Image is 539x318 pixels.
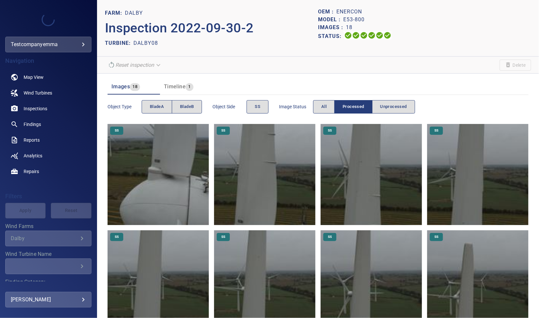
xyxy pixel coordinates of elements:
[11,235,78,241] div: Dalby
[321,103,327,111] span: All
[344,31,352,39] svg: Uploading 100%
[324,235,336,239] span: SS
[368,31,376,39] svg: ML Processing 100%
[5,116,91,132] a: findings noActive
[313,100,335,114] button: All
[247,100,269,114] div: objectSide
[430,235,442,239] span: SS
[111,128,123,133] span: SS
[130,83,140,91] span: 18
[5,85,91,101] a: windturbines noActive
[111,235,123,239] span: SS
[125,9,143,17] p: Dalby
[5,101,91,116] a: inspections noActive
[346,24,352,31] p: 18
[360,31,368,39] svg: Selecting 100%
[108,103,142,110] span: Object type
[5,132,91,148] a: reports noActive
[105,59,165,71] div: Reset inspection
[11,294,86,305] div: [PERSON_NAME]
[150,103,164,111] span: bladeA
[247,100,269,114] button: SS
[313,100,415,114] div: imageStatus
[105,39,133,47] p: TURBINE:
[217,128,229,133] span: SS
[105,59,165,71] div: Unable to reset the inspection due to its current status
[24,168,39,175] span: Repairs
[430,128,442,133] span: SS
[24,74,44,80] span: Map View
[5,164,91,179] a: repairs noActive
[5,193,91,200] h4: Filters
[5,58,91,64] h4: Navigation
[11,39,86,50] div: testcompanyemma
[5,224,91,229] label: Wind Farms
[24,105,47,112] span: Inspections
[172,100,202,114] button: bladeB
[318,31,344,41] p: Status:
[334,100,372,114] button: Processed
[500,60,531,71] span: Unable to delete the inspection due to its current status
[384,31,391,39] svg: Classification 100%
[318,24,346,31] p: Images :
[372,100,415,114] button: Unprocessed
[343,16,365,24] p: E53-800
[111,83,130,90] span: Images
[142,100,202,114] div: objectType
[318,16,343,24] p: Model :
[5,148,91,164] a: analytics noActive
[380,103,407,111] span: Unprocessed
[212,103,247,110] span: Object Side
[279,103,313,110] span: Image Status
[105,18,318,38] p: Inspection 2022-09-30-2
[5,258,91,274] div: Wind Turbine Name
[5,231,91,246] div: Wind Farms
[180,103,194,111] span: bladeB
[24,121,41,128] span: Findings
[24,152,42,159] span: Analytics
[5,37,91,52] div: testcompanyemma
[115,62,154,68] em: Reset inspection
[336,8,362,16] p: Enercon
[318,8,336,16] p: OEM :
[142,100,172,114] button: bladeA
[376,31,384,39] svg: Matching 100%
[105,9,125,17] p: FARM:
[133,39,158,47] p: Dalby08
[186,83,193,91] span: 1
[24,137,40,143] span: Reports
[324,128,336,133] span: SS
[217,235,229,239] span: SS
[164,83,186,90] span: Timeline
[5,252,91,257] label: Wind Turbine Name
[352,31,360,39] svg: Data Formatted 100%
[5,69,91,85] a: map noActive
[5,279,91,285] label: Finding Category
[24,90,52,96] span: Wind Turbines
[343,103,364,111] span: Processed
[255,103,260,111] span: SS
